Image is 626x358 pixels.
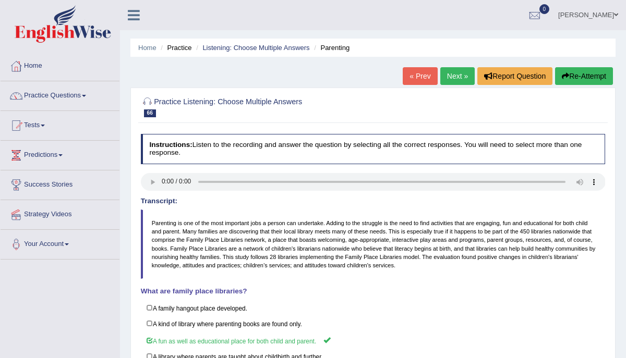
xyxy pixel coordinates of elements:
h2: Practice Listening: Choose Multiple Answers [141,95,429,117]
a: Tests [1,111,119,137]
a: Next » [440,67,475,85]
span: 66 [144,109,156,117]
label: A family hangout place developed. [141,300,606,316]
a: Success Stories [1,170,119,196]
label: A fun as well as educational place for both child and parent. [141,332,606,349]
li: Practice [158,43,191,53]
a: Your Account [1,230,119,256]
h4: Listen to the recording and answer the question by selecting all the correct responses. You will ... [141,134,606,164]
a: Practice Questions [1,81,119,107]
a: Home [1,52,119,78]
a: Strategy Videos [1,200,119,226]
a: Listening: Choose Multiple Answers [202,44,309,52]
a: Home [138,44,156,52]
h4: What are family place libraries? [141,288,606,295]
li: Parenting [311,43,350,53]
a: Predictions [1,141,119,167]
button: Re-Attempt [555,67,613,85]
h4: Transcript: [141,197,606,205]
span: 0 [539,4,550,14]
blockquote: Parenting is one of the most important jobs a person can undertake. Adding to the struggle is the... [141,209,606,279]
a: « Prev [403,67,437,85]
label: A kind of library where parenting books are found only. [141,316,606,332]
b: Instructions: [149,141,192,149]
button: Report Question [477,67,552,85]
